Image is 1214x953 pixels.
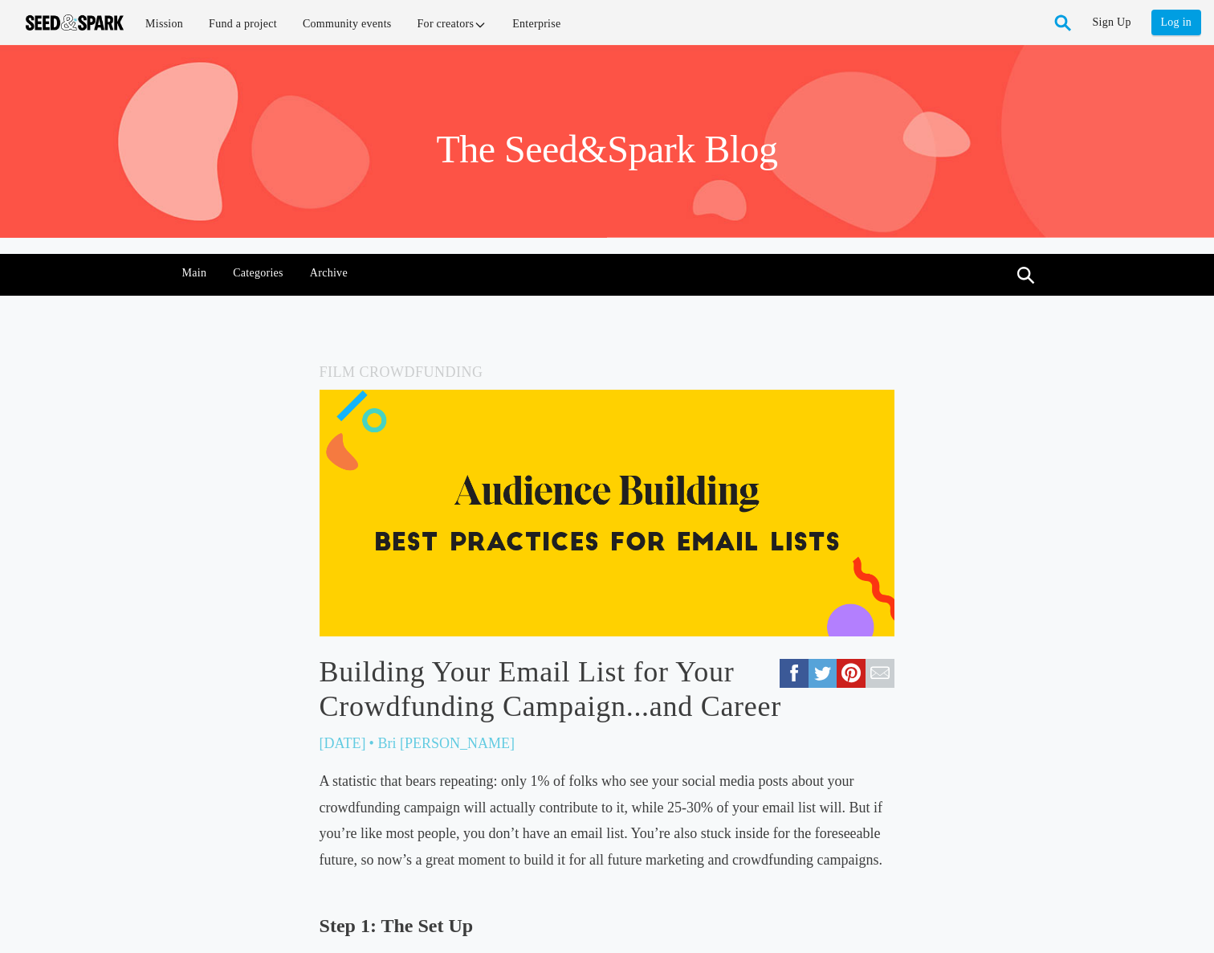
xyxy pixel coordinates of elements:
[320,915,474,936] b: Step 1: The Set Up
[320,773,882,867] span: A statistic that bears repeating: only 1% of folks who see your social media posts about your cro...
[291,6,403,41] a: Community events
[436,125,777,174] h1: The Seed&Spark Blog
[134,6,194,41] a: Mission
[26,14,124,31] img: Seed amp; Spark
[225,254,292,292] a: Categories
[320,655,895,724] a: Building Your Email List for Your Crowdfunding Campaign...and Career
[406,6,499,41] a: For creators
[1151,10,1201,35] a: Log in
[301,254,356,292] a: Archive
[501,6,572,41] a: Enterprise
[173,254,215,292] a: Main
[320,730,366,756] p: [DATE]
[320,390,895,636] img: blog%20header%208.png
[369,730,515,756] p: • Bri [PERSON_NAME]
[320,360,895,384] h5: Film Crowdfunding
[198,6,288,41] a: Fund a project
[1093,10,1131,35] a: Sign Up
